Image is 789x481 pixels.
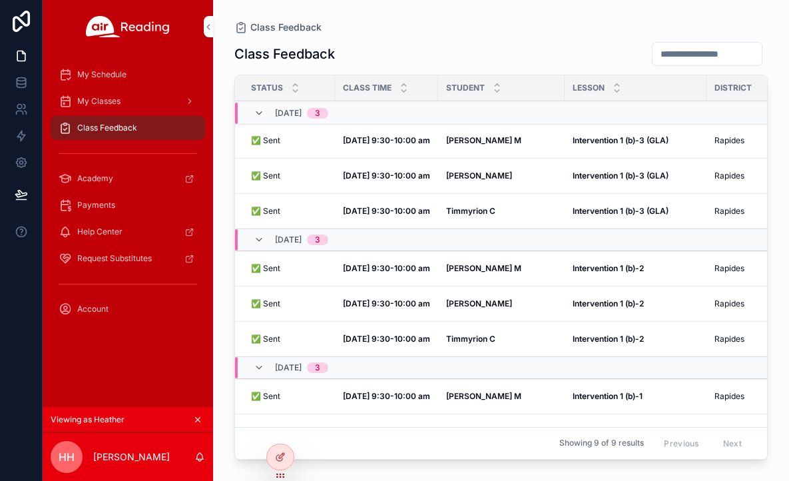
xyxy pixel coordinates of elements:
[446,171,512,181] strong: [PERSON_NAME]
[77,227,123,237] span: Help Center
[343,171,430,181] strong: [DATE] 9:30-10:00 am
[714,334,744,344] span: Rapides
[446,135,557,146] a: [PERSON_NAME] M
[573,334,698,344] a: Intervention 1 (b)-2
[446,391,557,402] a: [PERSON_NAME] M
[77,96,121,107] span: My Classes
[251,263,280,274] span: ✅ Sent
[251,206,327,217] a: ✅ Sent
[77,123,137,133] span: Class Feedback
[446,263,557,274] a: [PERSON_NAME] M
[343,83,392,93] span: Class Time
[573,171,698,181] a: Intervention 1 (b)-3 (GLA)
[93,450,170,464] p: [PERSON_NAME]
[343,334,430,344] strong: [DATE] 9:30-10:00 am
[234,21,322,34] a: Class Feedback
[573,135,698,146] a: Intervention 1 (b)-3 (GLA)
[251,171,280,181] span: ✅ Sent
[251,206,280,217] span: ✅ Sent
[251,426,327,437] a: ✅ Sent
[446,334,495,344] strong: Timmyrion C
[714,426,744,437] span: Rapides
[714,263,744,274] span: Rapides
[77,304,109,314] span: Account
[343,263,430,273] strong: [DATE] 9:30-10:00 am
[251,83,283,93] span: Status
[315,107,320,118] div: 3
[446,426,512,436] strong: [PERSON_NAME]
[51,89,205,113] a: My Classes
[275,235,302,245] span: [DATE]
[446,263,521,273] strong: [PERSON_NAME] M
[573,135,668,145] strong: Intervention 1 (b)-3 (GLA)
[343,426,430,437] a: [DATE] 9:30-10:00 am
[573,334,644,344] strong: Intervention 1 (b)-2
[446,206,495,216] strong: Timmyrion C
[275,362,302,373] span: [DATE]
[343,391,430,402] a: [DATE] 9:30-10:00 am
[251,426,280,437] span: ✅ Sent
[77,173,113,184] span: Academy
[343,298,430,309] a: [DATE] 9:30-10:00 am
[251,298,280,309] span: ✅ Sent
[446,171,557,181] a: [PERSON_NAME]
[315,362,320,373] div: 3
[250,21,322,34] span: Class Feedback
[251,334,280,344] span: ✅ Sent
[77,69,127,80] span: My Schedule
[315,235,320,245] div: 3
[51,297,205,321] a: Account
[86,16,170,37] img: App logo
[51,167,205,191] a: Academy
[714,135,744,146] span: Rapides
[573,263,698,274] a: Intervention 1 (b)-2
[234,45,335,63] h1: Class Feedback
[59,449,75,465] span: HH
[43,53,213,338] div: scrollable content
[251,298,327,309] a: ✅ Sent
[343,171,430,181] a: [DATE] 9:30-10:00 am
[251,171,327,181] a: ✅ Sent
[343,426,430,436] strong: [DATE] 9:30-10:00 am
[446,298,557,309] a: [PERSON_NAME]
[446,298,512,308] strong: [PERSON_NAME]
[251,135,327,146] a: ✅ Sent
[275,107,302,118] span: [DATE]
[573,206,668,216] strong: Intervention 1 (b)-3 (GLA)
[343,135,430,146] a: [DATE] 9:30-10:00 am
[51,116,205,140] a: Class Feedback
[573,83,605,93] span: Lesson
[251,391,280,402] span: ✅ Sent
[51,220,205,244] a: Help Center
[714,391,744,402] span: Rapides
[573,298,698,309] a: Intervention 1 (b)-2
[714,206,744,217] span: Rapides
[251,135,280,146] span: ✅ Sent
[714,83,752,93] span: District
[77,200,115,211] span: Payments
[446,83,485,93] span: Student
[343,263,430,274] a: [DATE] 9:30-10:00 am
[251,263,327,274] a: ✅ Sent
[446,426,557,437] a: [PERSON_NAME]
[446,391,521,401] strong: [PERSON_NAME] M
[343,206,430,217] a: [DATE] 9:30-10:00 am
[573,298,644,308] strong: Intervention 1 (b)-2
[573,391,698,402] a: Intervention 1 (b)-1
[446,334,557,344] a: Timmyrion C
[573,391,643,401] strong: Intervention 1 (b)-1
[714,298,744,309] span: Rapides
[51,246,205,270] a: Request Substitutes
[51,414,125,425] span: Viewing as Heather
[573,171,668,181] strong: Intervention 1 (b)-3 (GLA)
[77,253,152,264] span: Request Substitutes
[343,298,430,308] strong: [DATE] 9:30-10:00 am
[559,438,644,449] span: Showing 9 of 9 results
[51,193,205,217] a: Payments
[573,263,644,273] strong: Intervention 1 (b)-2
[446,206,557,217] a: Timmyrion C
[714,171,744,181] span: Rapides
[446,135,521,145] strong: [PERSON_NAME] M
